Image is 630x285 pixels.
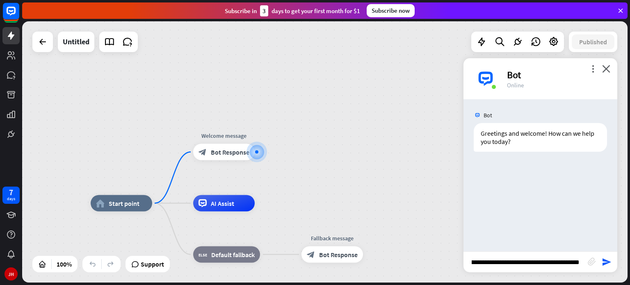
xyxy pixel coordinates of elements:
i: send [602,257,612,267]
div: Subscribe now [367,4,415,17]
i: more_vert [589,65,597,73]
i: block_fallback [199,251,207,259]
span: Bot Response [211,148,249,156]
div: Online [507,81,607,89]
div: Untitled [63,32,89,52]
div: Fallback message [295,234,369,242]
div: Subscribe in days to get your first month for $1 [225,5,360,16]
div: 3 [260,5,268,16]
a: 7 days [2,187,20,204]
i: block_bot_response [199,148,207,156]
div: 7 [9,189,13,196]
span: Bot [484,112,492,119]
div: Greetings and welcome! How can we help you today? [474,123,607,152]
i: block_attachment [588,258,596,266]
span: AI Assist [211,199,234,207]
div: Welcome message [187,132,261,140]
div: Bot [507,68,607,81]
span: Support [141,258,164,271]
button: Open LiveChat chat widget [7,3,31,28]
span: Start point [109,199,139,207]
i: block_bot_response [307,251,315,259]
div: JH [5,267,18,280]
i: home_2 [96,199,105,207]
span: Bot Response [319,251,358,259]
div: 100% [54,258,74,271]
button: Published [572,34,614,49]
span: Default fallback [211,251,255,259]
div: days [7,196,15,202]
i: close [602,65,610,73]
